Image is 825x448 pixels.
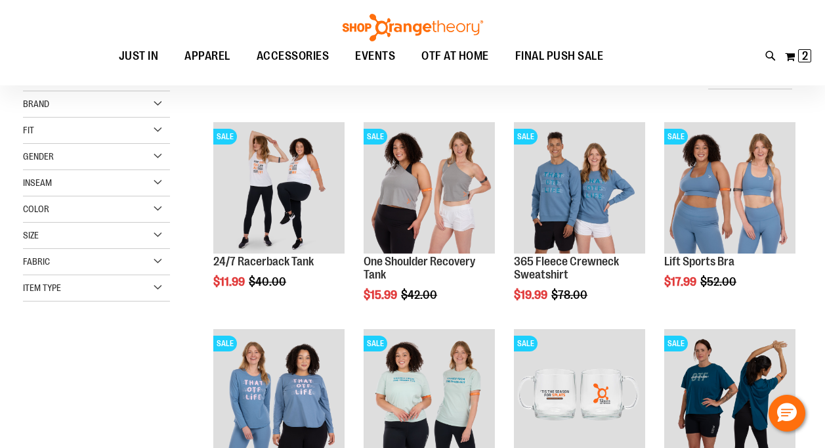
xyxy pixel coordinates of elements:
span: $17.99 [664,275,698,288]
span: $40.00 [249,275,288,288]
a: FINAL PUSH SALE [502,41,617,71]
span: $15.99 [364,288,399,302]
span: SALE [514,336,538,351]
div: product [507,116,652,334]
img: Main of 2024 Covention Lift Sports Bra [664,122,795,254]
a: ACCESSORIES [243,41,343,72]
span: SALE [514,129,538,145]
span: $52.00 [700,275,738,288]
div: product [658,116,802,322]
img: 365 Fleece Crewneck Sweatshirt [514,122,645,254]
span: SALE [364,336,387,351]
span: $11.99 [213,275,247,288]
span: SALE [664,129,688,145]
span: SALE [213,129,237,145]
span: SALE [364,129,387,145]
span: Item Type [23,282,61,293]
img: 24/7 Racerback Tank [213,122,345,254]
span: OTF AT HOME [421,41,489,71]
span: JUST IN [119,41,159,71]
span: Brand [23,99,49,109]
img: Shop Orangetheory [341,14,485,41]
span: $78.00 [551,288,589,302]
a: 365 Fleece Crewneck SweatshirtSALE [514,122,645,256]
a: APPAREL [171,41,243,72]
span: Inseam [23,177,52,188]
div: product [357,116,501,334]
a: Lift Sports Bra [664,255,734,268]
span: ACCESSORIES [257,41,329,71]
div: product [207,116,351,322]
a: 24/7 Racerback TankSALE [213,122,345,256]
a: EVENTS [342,41,408,72]
a: OTF AT HOME [408,41,502,72]
button: Hello, have a question? Let’s chat. [769,395,805,432]
span: EVENTS [355,41,395,71]
span: Fit [23,125,34,135]
a: One Shoulder Recovery Tank [364,255,475,281]
span: Fabric [23,256,50,267]
span: $42.00 [401,288,439,302]
img: Main view of One Shoulder Recovery Tank [364,122,495,254]
span: 2 [802,49,808,62]
span: Color [23,204,49,214]
span: SALE [664,336,688,351]
span: Gender [23,151,54,162]
span: $19.99 [514,288,549,302]
span: FINAL PUSH SALE [515,41,604,71]
span: APPAREL [184,41,230,71]
a: Main view of One Shoulder Recovery TankSALE [364,122,495,256]
a: 24/7 Racerback Tank [213,255,314,268]
span: Size [23,230,39,240]
a: JUST IN [106,41,172,72]
span: SALE [213,336,237,351]
a: 365 Fleece Crewneck Sweatshirt [514,255,619,281]
a: Main of 2024 Covention Lift Sports BraSALE [664,122,795,256]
